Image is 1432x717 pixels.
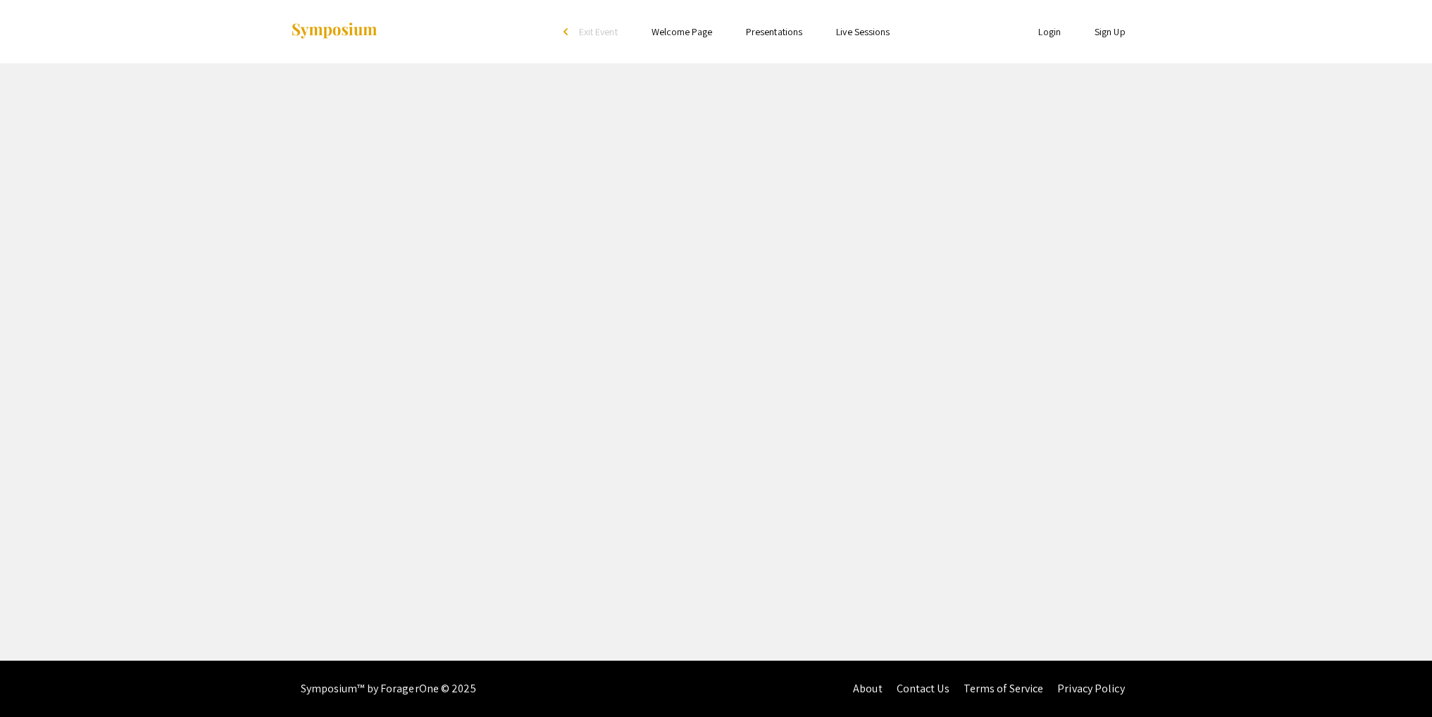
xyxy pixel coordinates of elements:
a: Presentations [746,25,802,38]
a: Privacy Policy [1057,681,1124,696]
a: Live Sessions [836,25,890,38]
a: Contact Us [896,681,949,696]
div: Symposium™ by ForagerOne © 2025 [301,661,476,717]
a: Terms of Service [963,681,1043,696]
img: Symposium by ForagerOne [290,22,378,41]
div: arrow_back_ios [564,27,572,36]
a: Login [1038,25,1061,38]
a: Welcome Page [652,25,712,38]
iframe: Chat [1372,654,1421,706]
a: Sign Up [1095,25,1126,38]
a: About [853,681,883,696]
span: Exit Event [579,25,618,38]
